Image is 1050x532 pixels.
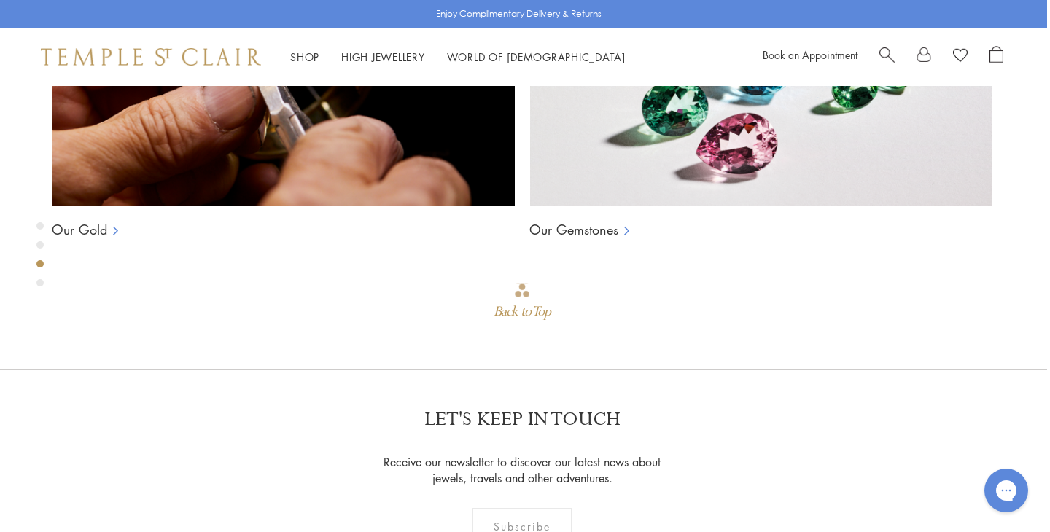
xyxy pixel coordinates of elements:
a: High JewelleryHigh Jewellery [341,50,425,64]
p: LET'S KEEP IN TOUCH [424,407,621,432]
a: Search [879,46,895,68]
a: ShopShop [290,50,319,64]
iframe: Gorgias live chat messenger [977,463,1035,517]
a: Our Gemstones [529,221,618,238]
a: World of [DEMOGRAPHIC_DATA]World of [DEMOGRAPHIC_DATA] [447,50,626,64]
a: Open Shopping Bag [989,46,1003,68]
p: Enjoy Complimentary Delivery & Returns [436,7,602,21]
a: View Wishlist [953,46,968,68]
img: Temple St. Clair [41,48,261,66]
a: Our Gold [52,221,107,238]
div: Product gallery navigation [36,219,44,298]
p: Receive our newsletter to discover our latest news about jewels, travels and other adventures. [375,454,670,486]
div: Go to top [494,282,551,325]
a: Book an Appointment [763,47,857,62]
nav: Main navigation [290,48,626,66]
div: Back to Top [494,299,551,325]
